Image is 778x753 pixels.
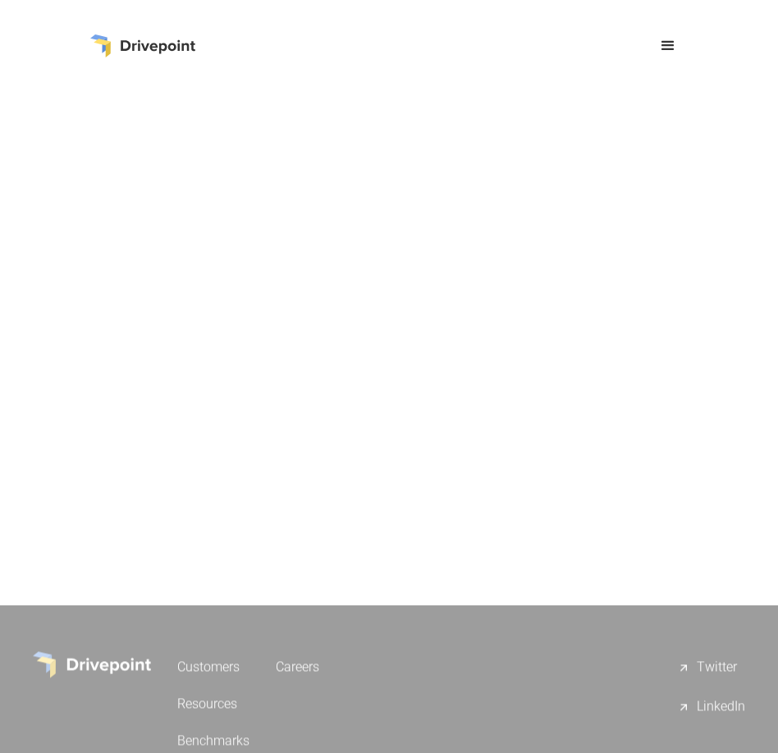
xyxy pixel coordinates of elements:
[697,697,745,717] div: LinkedIn
[697,658,737,678] div: Twitter
[90,34,195,57] a: home
[177,651,249,682] a: Customers
[276,651,319,682] a: Careers
[677,651,745,684] a: Twitter
[648,26,688,66] div: menu
[677,691,745,723] a: LinkedIn
[177,688,249,719] a: Resources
